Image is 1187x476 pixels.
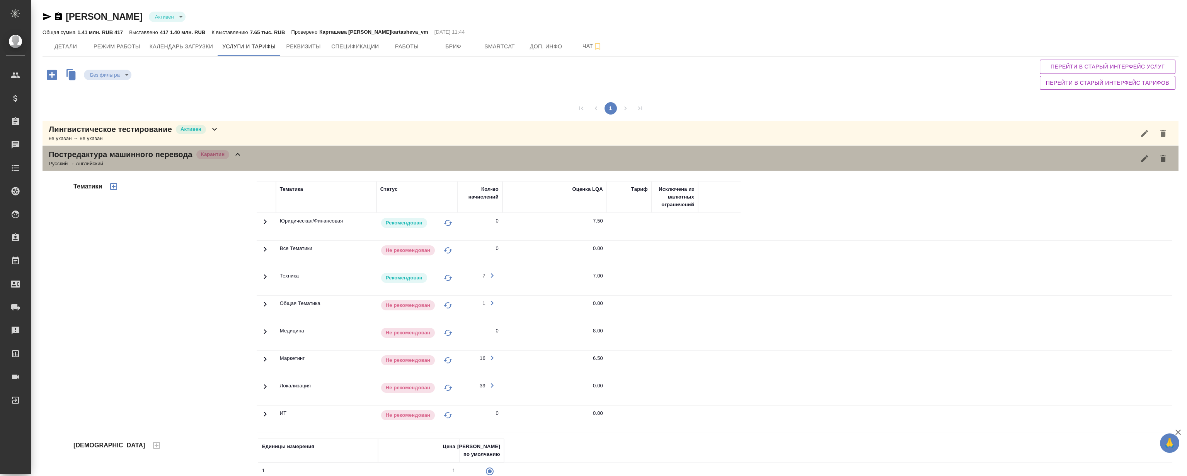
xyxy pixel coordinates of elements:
[77,29,114,35] p: 1.41 млн. RUB
[482,300,485,307] div: 1
[496,409,498,417] div: 0
[160,29,170,35] p: 417
[502,296,607,323] td: 0.00
[129,29,160,35] p: Выставлено
[485,351,499,365] button: Открыть работы
[485,269,499,282] button: Открыть работы
[386,301,430,309] p: Не рекомендован
[94,42,140,51] span: Режим работы
[442,300,454,311] button: Изменить статус на "В черном списке"
[261,359,270,365] span: Toggle Row Expanded
[170,29,206,35] p: 1.40 млн. RUB
[49,149,192,160] p: Постредактура машинного перевода
[462,185,499,201] div: Кол-во начислений
[382,467,455,474] p: 1
[276,296,376,323] td: Общая Тематика
[276,268,376,295] td: Техника
[485,296,499,310] button: Открыть работы
[386,274,422,282] p: Рекомендован
[442,354,454,366] button: Изменить статус на "В черном списке"
[291,28,319,36] p: Проверено
[149,12,186,22] div: Активен
[261,222,270,228] span: Toggle Row Expanded
[261,304,270,310] span: Toggle Row Expanded
[41,67,63,83] button: Добавить услугу
[481,42,518,51] span: Smartcat
[280,185,303,193] div: Тематика
[656,185,694,209] div: Исключена из валютных ограничений
[181,125,201,133] p: Активен
[73,441,145,450] h4: [DEMOGRAPHIC_DATA]
[442,245,454,256] button: Изменить статус на "В черном списке"
[496,327,498,335] div: 0
[442,409,454,421] button: Изменить статус на "В черном списке"
[1040,76,1175,90] button: Перейти в старый интерфейс тарифов
[153,14,176,20] button: Активен
[1154,149,1172,168] button: Удалить услугу
[49,160,242,168] div: Русский → Английский
[442,217,454,229] button: Изменить статус на "В черном списке"
[386,356,430,364] p: Не рекомендован
[261,414,270,420] span: Toggle Row Expanded
[442,382,454,394] button: Изменить статус на "В черном списке"
[43,29,77,35] p: Общая сумма
[574,102,647,115] nav: pagination navigation
[442,272,454,284] button: Изменить статус на "В черном списке"
[434,28,465,36] p: [DATE] 11:44
[63,67,84,84] button: Скопировать услуги другого исполнителя
[150,42,213,51] span: Календарь загрузки
[1046,78,1169,88] span: Перейти в старый интерфейс тарифов
[485,379,499,392] button: Открыть работы
[386,411,430,419] p: Не рекомендован
[49,135,219,142] div: не указан → не указан
[1163,435,1176,451] span: 🙏
[201,151,225,158] p: Карантин
[331,42,379,51] span: Спецификации
[496,245,498,252] div: 0
[442,327,454,339] button: Изменить статус на "В черном списке"
[386,329,430,337] p: Не рекомендован
[222,42,276,51] span: Услуги и тарифы
[380,185,398,193] div: Статус
[276,406,376,433] td: ИТ
[261,249,270,255] span: Toggle Row Expanded
[319,28,428,36] p: Карташева [PERSON_NAME]kartasheva_vm
[211,29,250,35] p: К выставлению
[104,177,123,196] button: Добавить тематику
[502,378,607,405] td: 0.00
[388,42,426,51] span: Работы
[114,29,123,35] p: 417
[84,70,131,80] div: Активен
[276,241,376,268] td: Все Тематики
[47,42,84,51] span: Детали
[43,146,1178,171] div: Постредактура машинного переводаКарантинРусский → Английский
[1154,124,1172,143] button: Удалить услугу
[502,323,607,350] td: 8.00
[572,185,603,193] div: Оценка LQA
[262,443,314,450] div: Единицы измерения
[435,42,472,51] span: Бриф
[574,41,611,51] span: Чат
[276,323,376,350] td: Медицина
[262,467,374,474] p: 1
[285,42,322,51] span: Реквизиты
[1040,60,1175,74] button: Перейти в старый интерфейс услуг
[457,443,500,458] div: [PERSON_NAME] по умолчанию
[43,12,52,21] button: Скопировать ссылку для ЯМессенджера
[480,354,485,362] div: 16
[250,29,285,35] p: 7.65 тыс. RUB
[43,121,1178,146] div: Лингвистическое тестированиеАктивенне указан → не указан
[502,241,607,268] td: 0.00
[49,124,172,135] p: Лингвистическое тестирование
[261,332,270,337] span: Toggle Row Expanded
[386,384,430,392] p: Не рекомендован
[496,217,498,225] div: 0
[1160,433,1179,453] button: 🙏
[528,42,565,51] span: Доп. инфо
[276,351,376,378] td: Маркетинг
[480,382,485,390] div: 39
[276,213,376,240] td: Юридическая/Финансовая
[482,272,485,280] div: 7
[502,213,607,240] td: 7.50
[502,351,607,378] td: 6.50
